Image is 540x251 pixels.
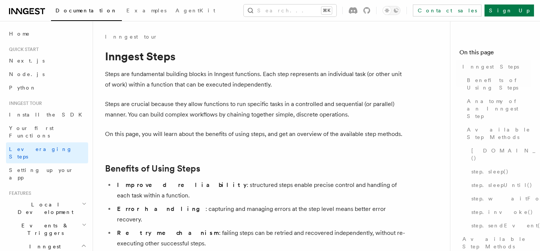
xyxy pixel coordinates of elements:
[9,112,87,118] span: Install the SDK
[462,235,531,250] span: Available Step Methods
[484,4,534,16] a: Sign Up
[105,69,405,90] p: Steps are fundamental building blocks in Inngest functions. Each step represents an individual ta...
[105,129,405,139] p: On this page, you will learn about the benefits of using steps, and get an overview of the availa...
[9,58,45,64] span: Next.js
[9,167,73,181] span: Setting up your app
[105,99,405,120] p: Steps are crucial because they allow functions to run specific tasks in a controlled and sequenti...
[6,190,31,196] span: Features
[464,123,531,144] a: Available Step Methods
[105,163,200,174] a: Benefits of Using Steps
[6,198,88,219] button: Local Development
[9,146,72,160] span: Leveraging Steps
[6,100,42,106] span: Inngest tour
[105,49,405,63] h1: Inngest Steps
[467,76,531,91] span: Benefits of Using Steps
[175,7,215,13] span: AgentKit
[105,33,157,40] a: Inngest tour
[51,2,122,21] a: Documentation
[464,73,531,94] a: Benefits of Using Steps
[6,163,88,184] a: Setting up your app
[459,60,531,73] a: Inngest Steps
[6,46,39,52] span: Quick start
[471,208,533,216] span: step.invoke()
[468,205,531,219] a: step.invoke()
[55,7,117,13] span: Documentation
[6,201,82,216] span: Local Development
[9,30,30,37] span: Home
[117,229,219,236] strong: Retry mechanism
[382,6,400,15] button: Toggle dark mode
[117,205,205,212] strong: Error handling
[6,121,88,142] a: Your first Functions
[6,108,88,121] a: Install the SDK
[9,125,54,139] span: Your first Functions
[464,94,531,123] a: Anatomy of an Inngest Step
[6,67,88,81] a: Node.js
[321,7,332,14] kbd: ⌘K
[468,144,531,165] a: [DOMAIN_NAME]()
[459,48,531,60] h4: On this page
[468,192,531,205] a: step.waitForEvent()
[6,81,88,94] a: Python
[6,27,88,40] a: Home
[6,142,88,163] a: Leveraging Steps
[6,54,88,67] a: Next.js
[471,168,509,175] span: step.sleep()
[171,2,220,20] a: AgentKit
[115,228,405,249] li: : failing steps can be retried and recovered independently, without re-executing other successful...
[9,71,45,77] span: Node.js
[468,178,531,192] a: step.sleepUntil()
[117,181,247,188] strong: Improved reliability
[468,165,531,178] a: step.sleep()
[471,181,532,189] span: step.sleepUntil()
[468,219,531,232] a: step.sendEvent()
[115,204,405,225] li: : capturing and managing errors at the step level means better error recovery.
[9,85,36,91] span: Python
[244,4,336,16] button: Search...⌘K
[126,7,166,13] span: Examples
[413,4,481,16] a: Contact sales
[467,97,531,120] span: Anatomy of an Inngest Step
[115,180,405,201] li: : structured steps enable precise control and handling of each task within a function.
[462,63,519,70] span: Inngest Steps
[467,126,531,141] span: Available Step Methods
[6,219,88,240] button: Events & Triggers
[122,2,171,20] a: Examples
[6,222,82,237] span: Events & Triggers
